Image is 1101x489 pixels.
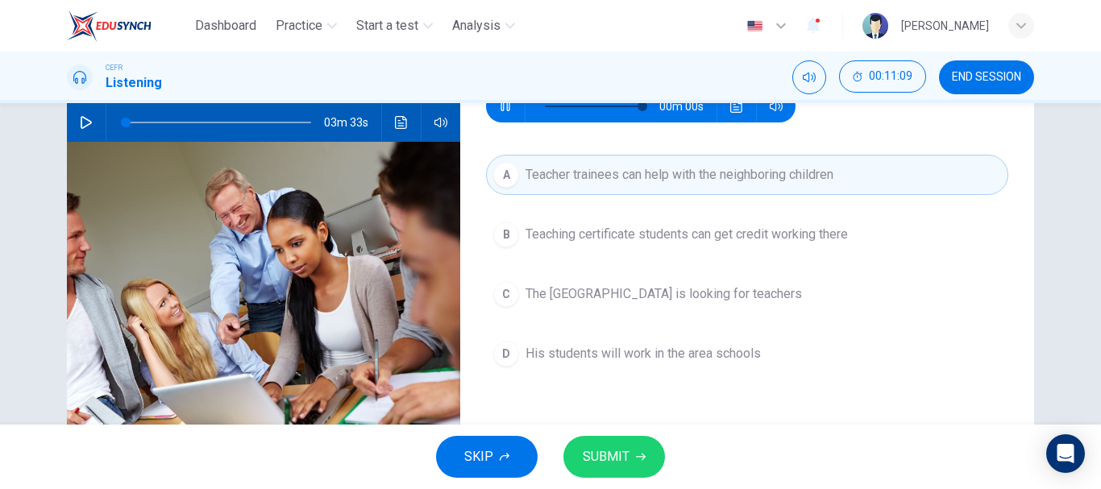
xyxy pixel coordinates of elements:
[486,334,1008,374] button: DHis students will work in the area schools
[869,70,912,83] span: 00:11:09
[446,11,521,40] button: Analysis
[901,16,989,35] div: [PERSON_NAME]
[195,16,256,35] span: Dashboard
[526,284,802,304] span: The [GEOGRAPHIC_DATA] is looking for teachers
[106,62,123,73] span: CEFR
[350,11,439,40] button: Start a test
[862,13,888,39] img: Profile picture
[493,222,519,247] div: B
[563,436,665,478] button: SUBMIT
[486,214,1008,255] button: BTeaching certificate students can get credit working there
[189,11,263,40] button: Dashboard
[106,73,162,93] h1: Listening
[724,90,750,122] button: Click to see the audio transcription
[67,10,152,42] img: EduSynch logo
[452,16,501,35] span: Analysis
[493,341,519,367] div: D
[269,11,343,40] button: Practice
[526,165,833,184] span: Teacher trainees can help with the neighboring children
[526,344,761,363] span: His students will work in the area schools
[939,60,1034,94] button: END SESSION
[486,274,1008,314] button: CThe [GEOGRAPHIC_DATA] is looking for teachers
[464,445,493,468] span: SKIP
[583,445,629,468] span: SUBMIT
[276,16,322,35] span: Practice
[493,162,519,188] div: A
[659,90,717,122] span: 00m 00s
[526,225,848,244] span: Teaching certificate students can get credit working there
[486,155,1008,195] button: ATeacher trainees can help with the neighboring children
[324,103,381,142] span: 03m 33s
[745,20,765,32] img: en
[436,436,538,478] button: SKIP
[1046,434,1085,473] div: Open Intercom Messenger
[839,60,926,93] button: 00:11:09
[952,71,1021,84] span: END SESSION
[67,10,189,42] a: EduSynch logo
[839,60,926,94] div: Hide
[493,281,519,307] div: C
[792,60,826,94] div: Mute
[388,103,414,142] button: Click to see the audio transcription
[356,16,418,35] span: Start a test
